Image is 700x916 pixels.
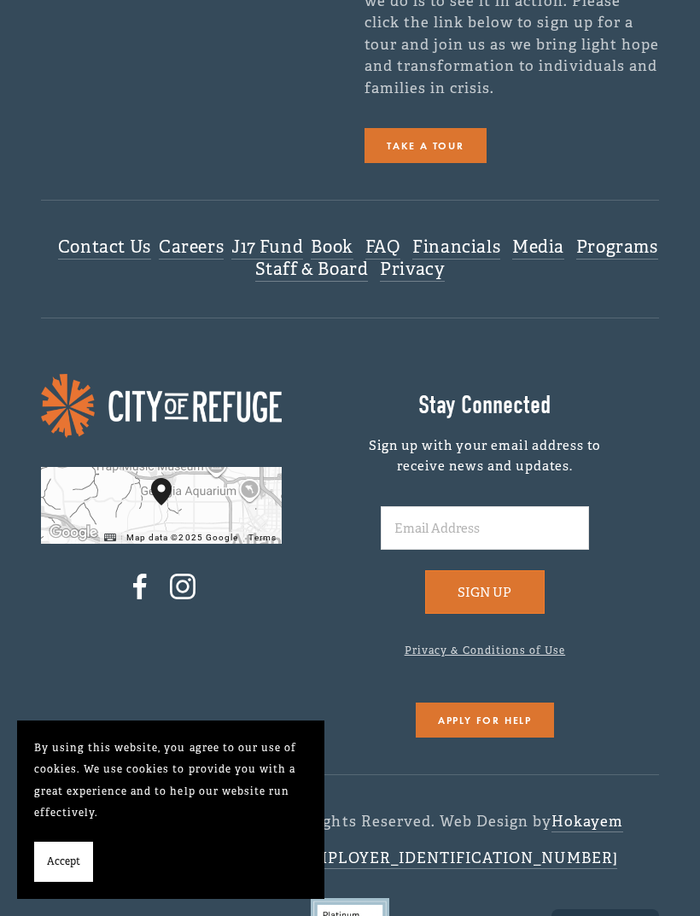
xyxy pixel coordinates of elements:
[169,573,196,600] a: Instagram
[416,703,554,738] a: Apply For Help
[34,738,307,825] p: By using this website, you agree to our use of cookies. We use cookies to provide you with a grea...
[159,236,224,260] a: Careers
[41,848,659,870] p: Registered 501(c)(3). EIN:
[41,811,659,833] p: © 2022 City of Refuge, Inc. All Rights Reserved. Web Design by
[405,644,566,657] a: Privacy & Conditions of Use
[231,236,303,260] a: J17 Fund
[365,236,401,260] a: FAQ
[551,813,623,832] a: Hokayem
[45,522,102,544] a: Open this area in Google Maps (opens a new window)
[425,570,545,614] button: Sign Up
[344,435,627,476] p: Sign up with your email address to receive news and updates.
[576,236,658,260] a: Programs
[248,533,277,542] a: Terms
[126,533,237,542] span: Map data ©2025 Google
[380,259,445,282] a: Privacy
[344,390,627,421] h2: Stay Connected
[412,236,500,260] a: Financials
[270,849,617,869] a: [US_EMPLOYER_IDENTIFICATION_NUMBER]
[47,851,80,873] span: Accept
[17,721,324,900] section: Cookie banner
[365,128,487,163] a: Take a Tour
[34,842,93,883] button: Accept
[45,522,102,544] img: Google
[512,236,564,260] a: Media
[126,573,154,600] a: Facebook
[104,532,116,544] button: Keyboard shortcuts
[255,259,369,282] a: Staff & Board
[58,236,151,260] a: Contact Us
[381,506,589,550] input: Email Address
[144,471,199,540] div: City of Refuge 1300 Joseph E. Boone Boulevard Northwest Atlanta, GA, 30314, United States
[458,584,511,600] span: Sign Up
[41,374,282,437] img: COR LOGO.png
[311,236,353,260] a: Book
